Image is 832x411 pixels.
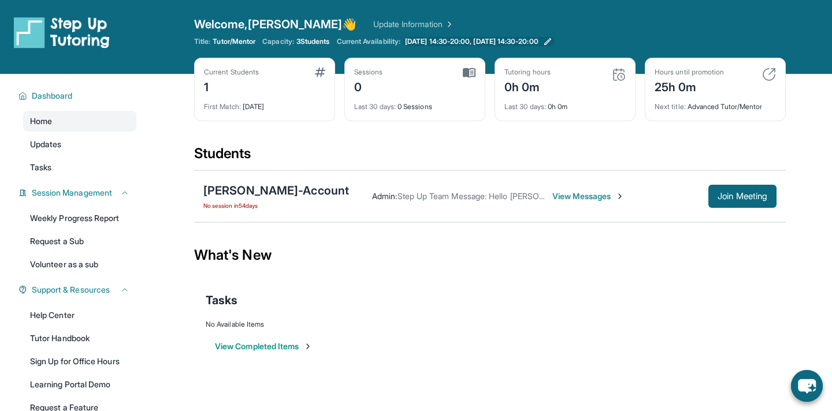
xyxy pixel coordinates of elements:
button: chat-button [791,370,823,402]
a: Volunteer as a sub [23,254,136,275]
a: Tutor Handbook [23,328,136,349]
img: card [315,68,325,77]
a: Update Information [373,18,454,30]
a: Sign Up for Office Hours [23,351,136,372]
span: Dashboard [32,90,73,102]
a: [DATE] 14:30-20:00, [DATE] 14:30-20:00 [403,37,555,46]
div: [PERSON_NAME]-Account [203,182,349,199]
button: Session Management [27,187,129,199]
span: Tutor/Mentor [213,37,255,46]
img: logo [14,16,110,48]
span: Tasks [206,292,237,308]
div: Tutoring hours [504,68,551,77]
div: [DATE] [204,95,325,111]
span: Support & Resources [32,284,110,296]
span: Next title : [655,102,686,111]
div: Sessions [354,68,383,77]
img: Chevron-Right [615,192,625,201]
span: Current Availability: [337,37,400,46]
a: Tasks [23,157,136,178]
div: Hours until promotion [655,68,724,77]
button: Support & Resources [27,284,129,296]
button: Dashboard [27,90,129,102]
div: 0h 0m [504,77,551,95]
span: 3 Students [296,37,330,46]
span: Session Management [32,187,112,199]
a: Learning Portal Demo [23,374,136,395]
span: Join Meeting [718,193,767,200]
span: Last 30 days : [504,102,546,111]
div: 0h 0m [504,95,626,111]
span: First Match : [204,102,241,111]
div: No Available Items [206,320,774,329]
span: Last 30 days : [354,102,396,111]
button: Join Meeting [708,185,777,208]
div: 25h 0m [655,77,724,95]
span: Tasks [30,162,51,173]
a: Home [23,111,136,132]
div: Current Students [204,68,259,77]
span: [DATE] 14:30-20:00, [DATE] 14:30-20:00 [405,37,538,46]
span: Title: [194,37,210,46]
button: View Completed Items [215,341,313,352]
div: 0 [354,77,383,95]
span: Capacity: [262,37,294,46]
div: What's New [194,230,786,281]
img: card [463,68,476,78]
span: View Messages [552,190,625,202]
span: Home [30,115,52,127]
div: Advanced Tutor/Mentor [655,95,776,111]
span: Welcome, [PERSON_NAME] 👋 [194,16,357,32]
div: 0 Sessions [354,95,476,111]
span: Updates [30,139,62,150]
span: Admin : [372,191,397,201]
a: Help Center [23,305,136,326]
span: No session in 54 days [203,201,349,210]
div: 1 [204,77,259,95]
img: card [762,68,776,81]
a: Updates [23,134,136,155]
img: card [612,68,626,81]
div: Students [194,144,786,170]
a: Weekly Progress Report [23,208,136,229]
img: Chevron Right [443,18,454,30]
a: Request a Sub [23,231,136,252]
